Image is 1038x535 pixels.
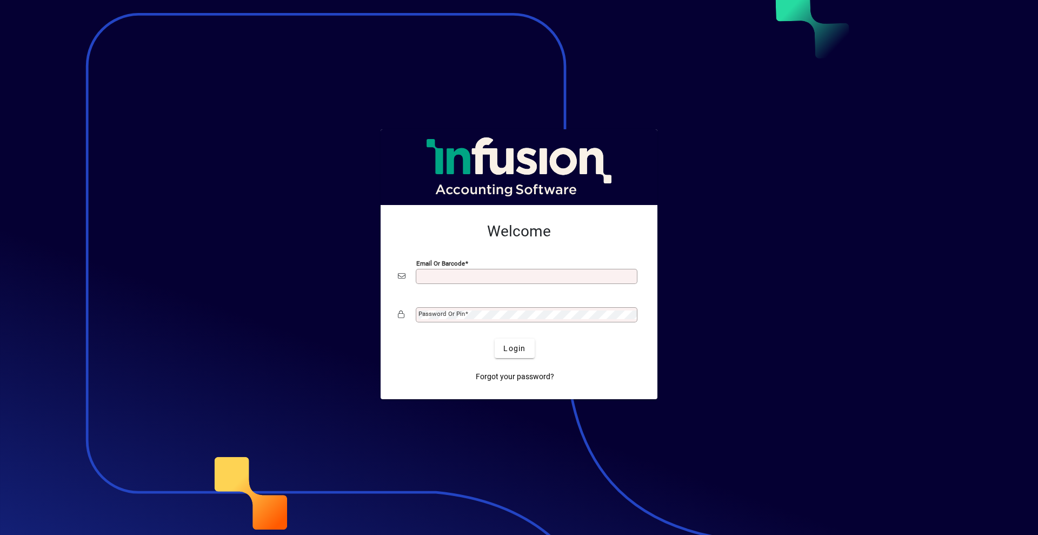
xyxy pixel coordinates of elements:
[503,343,525,354] span: Login
[476,371,554,382] span: Forgot your password?
[398,222,640,241] h2: Welcome
[418,310,465,318] mat-label: Password or Pin
[471,367,558,386] a: Forgot your password?
[416,260,465,267] mat-label: Email or Barcode
[495,339,534,358] button: Login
